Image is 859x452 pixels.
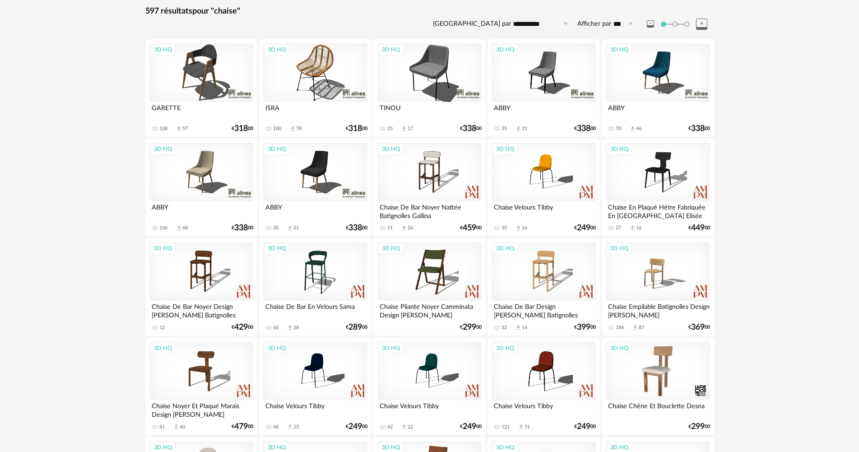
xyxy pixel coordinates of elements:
span: Download icon [515,126,522,132]
a: 3D HQ Chaise De Bar Design [PERSON_NAME] Batignolles 32 Download icon 14 €39900 [488,238,599,336]
div: ABBY [492,102,595,120]
div: Chaise Empilable Batignolles Design [PERSON_NAME] [606,301,710,319]
span: 338 [691,126,705,132]
div: € 00 [460,424,482,430]
span: Download icon [287,324,293,331]
div: 3D HQ [150,342,176,354]
div: € 00 [346,324,367,331]
div: € 00 [688,324,710,331]
div: € 00 [232,324,253,331]
div: € 00 [688,225,710,231]
div: 3D HQ [606,242,632,254]
span: 249 [463,424,476,430]
div: 106 [159,225,167,231]
span: Download icon [515,225,522,232]
span: 249 [348,424,362,430]
a: 3D HQ GARETTE 108 Download icon 57 €31800 [145,39,257,137]
div: 3D HQ [378,143,404,155]
div: 40 [180,424,185,430]
div: 21 [293,225,299,231]
div: 60 [273,325,279,331]
div: 3D HQ [264,44,290,56]
span: Download icon [629,225,636,232]
div: 16 [522,225,527,231]
div: 78 [296,126,302,132]
div: 17 [408,126,413,132]
div: Chaise Velours Tibby [377,400,481,418]
span: Download icon [289,126,296,132]
a: 3D HQ Chaise Velours Tibby 42 Download icon 22 €24900 [373,338,485,435]
div: Chaise Velours Tibby [492,400,595,418]
div: ISRA [263,102,367,120]
div: 28 [293,325,299,331]
a: 3D HQ ISRA 100 Download icon 78 €31800 [259,39,371,137]
span: 318 [234,126,248,132]
div: 3D HQ [264,242,290,254]
a: 3D HQ ABBY 30 Download icon 21 €33800 [259,139,371,236]
span: Download icon [515,324,522,331]
div: € 00 [232,424,253,430]
span: 299 [463,324,476,331]
a: 3D HQ Chaise En Plaqué Hêtre Fabriquée En [GEOGRAPHIC_DATA] Elisée 27 Download icon 16 €44900 [602,139,714,236]
span: 249 [577,424,590,430]
div: € 00 [460,324,482,331]
div: Chaise De Bar Noyer Nattée Batignolles Gallina [377,201,481,219]
div: 3D HQ [150,143,176,155]
div: 81 [159,424,165,430]
div: 26 [408,225,413,231]
span: Download icon [632,324,639,331]
div: € 00 [232,126,253,132]
div: Chaise Velours Tibby [263,400,367,418]
div: 3D HQ [264,143,290,155]
span: 249 [577,225,590,231]
span: Download icon [176,225,182,232]
div: 3D HQ [492,342,518,354]
span: 399 [577,324,590,331]
div: 3D HQ [378,44,404,56]
div: Chaise Pliante Noyer Camminata Design [PERSON_NAME] [377,301,481,319]
a: 3D HQ Chaise Velours Tibby 39 Download icon 16 €24900 [488,139,599,236]
span: 338 [577,126,590,132]
div: 3D HQ [150,44,176,56]
div: € 00 [574,424,596,430]
div: Chaise Velours Tibby [492,201,595,219]
div: 3D HQ [492,143,518,155]
div: € 00 [346,126,367,132]
span: 479 [234,424,248,430]
div: 100 [273,126,281,132]
div: 14 [522,325,527,331]
a: 3D HQ Chaise De Bar En Velours Sama 60 Download icon 28 €28900 [259,238,371,336]
div: 3D HQ [264,342,290,354]
div: 3D HQ [492,242,518,254]
div: € 00 [460,225,482,231]
span: 318 [348,126,362,132]
a: 3D HQ Chaise Velours Tibby 48 Download icon 23 €24900 [259,338,371,435]
label: [GEOGRAPHIC_DATA] par [433,20,511,28]
div: 87 [639,325,644,331]
div: 35 [501,126,507,132]
a: 3D HQ Chaise Pliante Noyer Camminata Design [PERSON_NAME] €29900 [373,238,485,336]
span: Download icon [287,225,293,232]
a: 3D HQ Chaise De Bar Noyer Nattée Batignolles Gallina 51 Download icon 26 €45900 [373,139,485,236]
span: 338 [348,225,362,231]
div: 48 [273,424,279,430]
span: Download icon [401,225,408,232]
a: 3D HQ Chaise Velours Tibby 121 Download icon 51 €24900 [488,338,599,435]
div: € 00 [574,126,596,132]
div: ABBY [149,201,253,219]
span: 289 [348,324,362,331]
div: Chaise De Bar En Velours Sama [263,301,367,319]
div: 121 [501,424,510,430]
div: € 00 [574,225,596,231]
span: 369 [691,324,705,331]
div: € 00 [688,424,710,430]
div: 23 [293,424,299,430]
span: Download icon [401,424,408,430]
div: Chaise De Bar Noyer Design [PERSON_NAME] Batignolles [149,301,253,319]
span: 459 [463,225,476,231]
div: 42 [387,424,393,430]
div: 12 [159,325,165,331]
div: 3D HQ [606,44,632,56]
span: 429 [234,324,248,331]
a: 3D HQ Chaise Empilable Batignolles Design [PERSON_NAME] 184 Download icon 87 €36900 [602,238,714,336]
